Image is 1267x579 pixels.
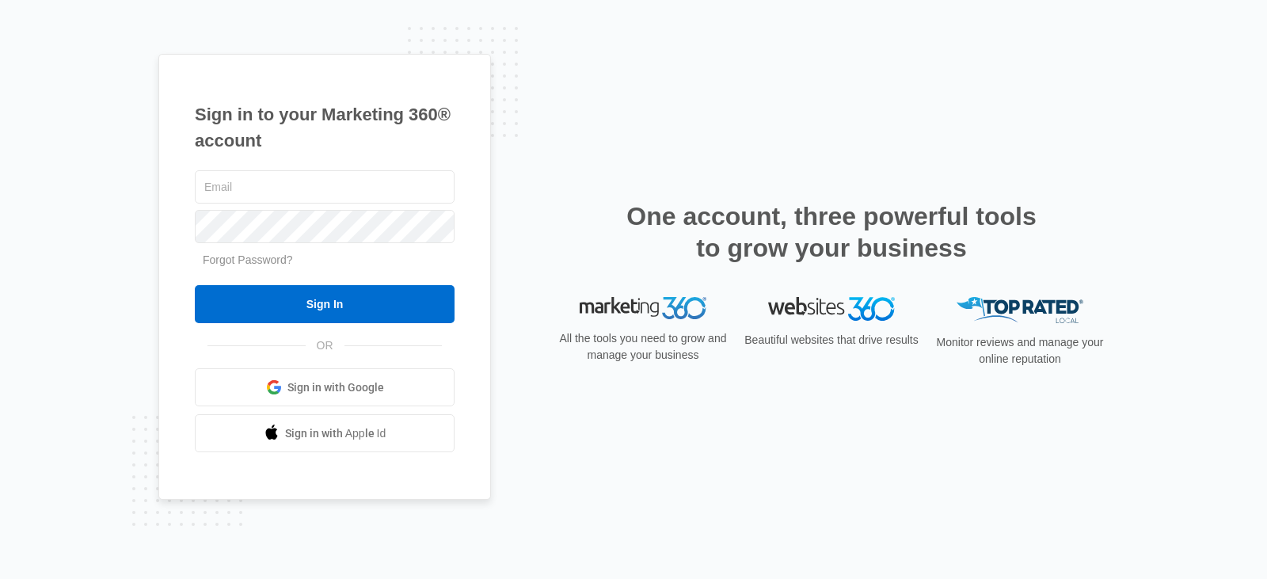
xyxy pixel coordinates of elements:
input: Sign In [195,285,455,323]
img: Marketing 360 [580,297,706,319]
a: Sign in with Apple Id [195,414,455,452]
img: Top Rated Local [957,297,1083,323]
p: Monitor reviews and manage your online reputation [931,334,1109,368]
a: Sign in with Google [195,368,455,406]
a: Forgot Password? [203,253,293,266]
span: Sign in with Google [287,379,384,396]
h1: Sign in to your Marketing 360® account [195,101,455,154]
p: All the tools you need to grow and manage your business [554,330,732,364]
span: Sign in with Apple Id [285,425,386,442]
p: Beautiful websites that drive results [743,332,920,349]
h2: One account, three powerful tools to grow your business [622,200,1041,264]
img: Websites 360 [768,297,895,320]
span: OR [306,337,344,354]
input: Email [195,170,455,204]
